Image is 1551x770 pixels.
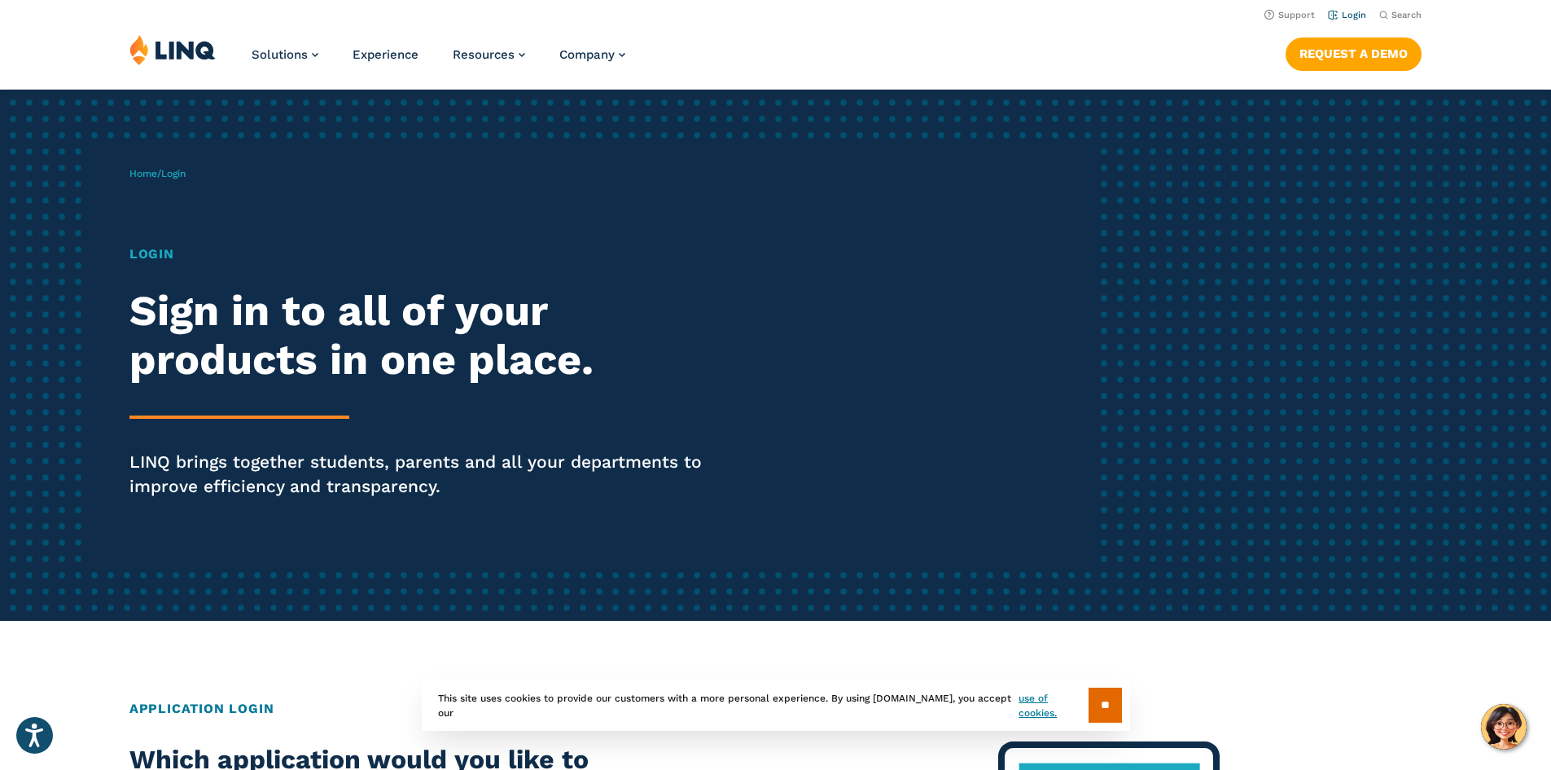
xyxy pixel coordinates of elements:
[161,168,186,179] span: Login
[129,244,727,264] h1: Login
[252,47,308,62] span: Solutions
[1481,704,1527,750] button: Hello, have a question? Let’s chat.
[129,34,216,65] img: LINQ | K‑12 Software
[252,47,318,62] a: Solutions
[453,47,515,62] span: Resources
[422,680,1130,731] div: This site uses cookies to provide our customers with a more personal experience. By using [DOMAIN...
[129,168,186,179] span: /
[1379,9,1422,21] button: Open Search Bar
[129,450,727,499] p: LINQ brings together students, parents and all your departments to improve efficiency and transpa...
[559,47,625,62] a: Company
[453,47,525,62] a: Resources
[353,47,418,62] a: Experience
[129,287,727,385] h2: Sign in to all of your products in one place.
[129,699,1422,719] h2: Application Login
[1391,10,1422,20] span: Search
[1328,10,1366,20] a: Login
[252,34,625,88] nav: Primary Navigation
[1019,691,1088,720] a: use of cookies.
[1286,37,1422,70] a: Request a Demo
[559,47,615,62] span: Company
[1264,10,1315,20] a: Support
[1286,34,1422,70] nav: Button Navigation
[129,168,157,179] a: Home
